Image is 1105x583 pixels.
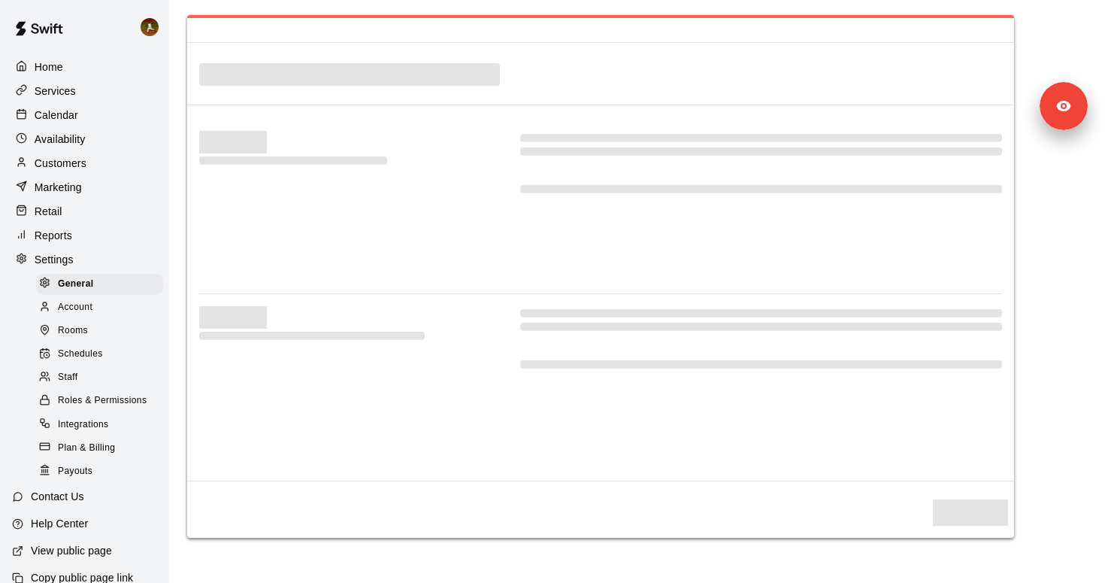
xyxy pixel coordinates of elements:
a: Integrations [36,413,169,436]
div: General [36,274,163,295]
p: View public page [31,543,112,558]
p: Help Center [31,516,88,531]
p: Retail [35,204,62,219]
p: Availability [35,132,86,147]
div: Cody Hansen [138,12,169,42]
div: Account [36,297,163,318]
span: Rooms [58,323,88,339]
span: Payouts [58,464,92,479]
p: Home [35,59,63,74]
a: Staff [36,366,169,390]
p: Reports [35,228,72,243]
a: Rooms [36,320,169,343]
div: Rooms [36,320,163,342]
p: Settings [35,252,74,267]
a: Schedules [36,343,169,366]
span: General [58,277,94,292]
div: Schedules [36,344,163,365]
a: Customers [12,152,157,175]
span: Schedules [58,347,103,362]
img: Cody Hansen [141,18,159,36]
a: Availability [12,128,157,150]
div: Plan & Billing [36,438,163,459]
p: Contact Us [31,489,84,504]
a: Reports [12,224,157,247]
a: Services [12,80,157,102]
div: Roles & Permissions [36,390,163,411]
a: Account [36,296,169,319]
p: Calendar [35,108,78,123]
span: Staff [58,370,77,385]
span: Integrations [58,418,109,433]
a: Home [12,56,157,78]
a: Payouts [36,460,169,483]
a: Marketing [12,176,157,199]
a: Settings [12,248,157,271]
div: Integrations [36,414,163,436]
p: Customers [35,156,86,171]
a: General [36,272,169,296]
a: Retail [12,200,157,223]
span: Plan & Billing [58,441,115,456]
p: Services [35,84,76,99]
div: Payouts [36,461,163,482]
a: Plan & Billing [36,436,169,460]
a: Roles & Permissions [36,390,169,413]
span: Roles & Permissions [58,393,147,408]
span: Account [58,300,92,315]
a: Calendar [12,104,157,126]
div: Staff [36,367,163,388]
p: Marketing [35,180,82,195]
